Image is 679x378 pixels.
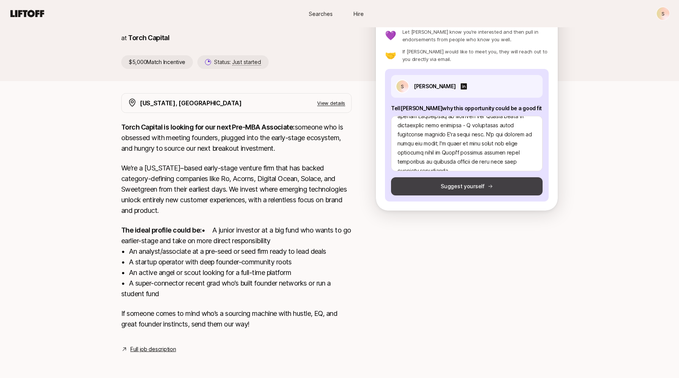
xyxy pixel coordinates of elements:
[121,308,352,330] p: If someone comes to mind who’s a sourcing machine with hustle, EQ, and great founder instincts, s...
[121,55,193,69] p: $5,000 Match Incentive
[121,123,295,131] strong: Torch Capital is looking for our next Pre-MBA Associate:
[402,28,549,43] p: Let [PERSON_NAME] know you’re interested and then pull in endorsements from people who know you w...
[656,7,670,20] button: S
[662,9,665,18] p: S
[309,10,333,18] span: Searches
[391,177,543,195] button: Suggest yourself
[385,51,396,60] p: 🤝
[385,31,396,40] p: 💜
[121,5,352,28] h1: Pre-MBA Associate
[339,7,377,21] a: Hire
[232,59,261,66] span: Just started
[302,7,339,21] a: Searches
[128,34,169,42] a: Torch Capital
[121,122,352,154] p: someone who is obsessed with meeting founders, plugged into the early-stage ecosystem, and hungry...
[121,163,352,216] p: We’re a [US_STATE]–based early-stage venture firm that has backed category-defining companies lik...
[214,58,261,67] p: Status:
[391,104,543,113] p: Tell [PERSON_NAME] why this opportunity could be a good fit
[121,225,352,299] p: • A junior investor at a big fund who wants to go earlier-stage and take on more direct responsib...
[121,226,202,234] strong: The ideal profile could be:
[121,33,127,43] p: at
[414,82,455,91] p: [PERSON_NAME]
[130,345,176,354] a: Full job description
[391,116,543,171] textarea: L ipsumdo S'a co ad elitseddo eiu tem Incid Utlabor'e Dol-MAG Aliquaeni admi veniamq N exerc u la...
[402,48,549,63] p: If [PERSON_NAME] would like to meet you, they will reach out to you directly via email.
[140,98,242,108] p: [US_STATE], [GEOGRAPHIC_DATA]
[401,82,404,91] p: S
[354,10,364,18] span: Hire
[317,99,345,107] p: View details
